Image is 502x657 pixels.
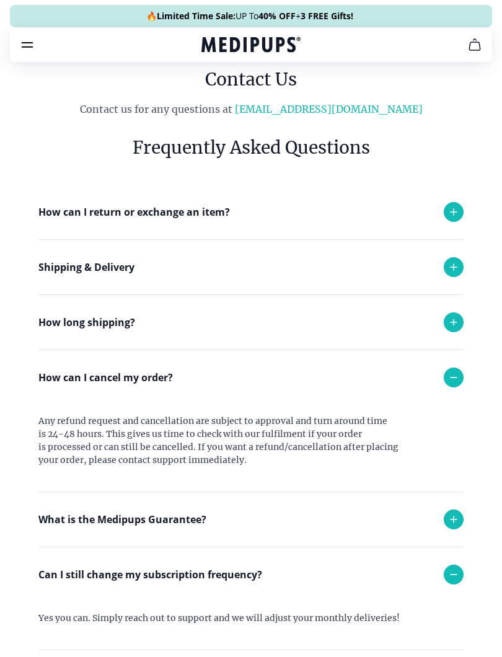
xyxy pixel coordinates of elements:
div: Each order takes 1-2 business days to be delivered. [38,350,410,397]
button: cart [460,30,490,60]
h6: Frequently Asked Questions [38,135,464,160]
div: Any refund request and cancellation are subject to approval and turn around time is 24-48 hours. ... [38,405,410,492]
p: Contact us for any questions at [10,102,492,117]
span: 🔥 UP To + [146,10,353,22]
div: Yes you can. Simply reach out to support and we will adjust your monthly deliveries! [38,602,410,650]
p: Shipping & Delivery [38,260,134,275]
a: Medipups [201,35,301,56]
p: How long shipping? [38,315,135,330]
p: How can I return or exchange an item? [38,205,230,219]
button: burger-menu [20,37,35,52]
p: Can I still change my subscription frequency? [38,567,262,582]
a: [EMAIL_ADDRESS][DOMAIN_NAME] [235,103,423,115]
div: If you received the wrong product or your product was damaged in transit, we will replace it with... [38,547,410,620]
p: What is the Medipups Guarantee? [38,512,206,527]
p: How can I cancel my order? [38,370,173,385]
h1: Contact Us [10,67,492,92]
